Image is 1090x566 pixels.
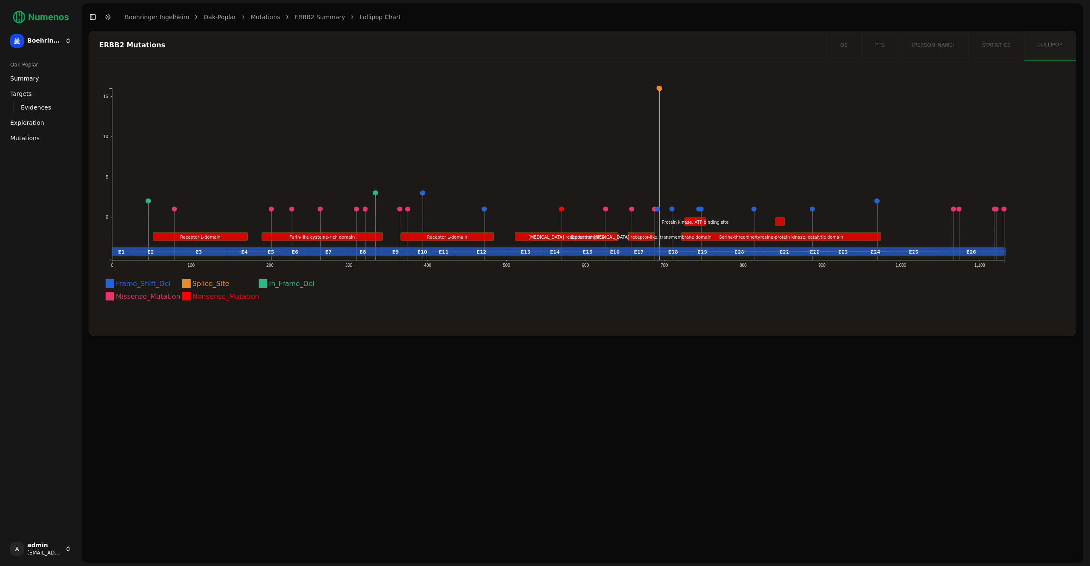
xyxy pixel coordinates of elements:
[503,263,511,268] text: 500
[7,131,75,145] a: Mutations
[418,249,427,255] text: E10
[896,263,907,268] text: 1,000
[839,249,849,255] text: E23
[10,542,24,556] span: A
[610,249,620,255] text: E16
[345,263,353,268] text: 300
[27,549,61,556] span: [EMAIL_ADDRESS]
[116,292,181,301] text: Missense_Mutation
[292,249,298,255] text: E6
[27,37,61,45] span: Boehringer Ingelheim
[7,87,75,101] a: Targets
[251,13,280,21] a: Mutations
[668,249,678,255] text: E18
[360,249,366,255] text: E8
[103,134,109,139] text: 10
[529,235,605,240] text: [MEDICAL_DATA] receptor domain 4
[295,13,345,21] a: ERBB2 Summary
[7,58,75,72] div: Oak-Poplar
[7,539,75,559] button: Aadmin[EMAIL_ADDRESS]
[427,235,468,240] text: Receptor L-domain
[103,94,109,99] text: 15
[582,263,589,268] text: 600
[27,542,61,549] span: admin
[267,263,274,268] text: 200
[269,280,315,288] text: In_Frame_Del
[740,263,747,268] text: 800
[125,13,401,21] nav: breadcrumb
[10,118,44,127] span: Exploration
[21,103,51,112] span: Evidences
[735,249,745,255] text: E20
[550,249,560,255] text: E14
[102,11,114,23] button: Toggle Dark Mode
[241,249,248,255] text: E4
[662,220,729,225] text: Protein kinase, ATP binding site
[810,249,820,255] text: E22
[720,235,844,240] text: Serine-threonine/tyrosine-protein kinase, catalytic domain
[180,235,220,240] text: Receptor L-domain
[118,249,125,255] text: E1
[116,280,171,288] text: Frame_Shift_Del
[698,249,708,255] text: E19
[393,249,399,255] text: E9
[99,42,814,49] div: ERBB2 Mutations
[967,249,977,255] text: E26
[975,263,986,268] text: 1,100
[268,249,274,255] text: E5
[106,215,108,219] text: 0
[17,101,65,113] a: Evidences
[360,13,401,21] a: Lollipop Chart
[7,7,75,27] img: Numenos
[106,175,108,179] text: 5
[147,249,154,255] text: E2
[87,11,99,23] button: Toggle Sidebar
[634,249,644,255] text: E17
[188,263,195,268] text: 100
[7,116,75,130] a: Exploration
[583,249,593,255] text: E15
[10,74,39,83] span: Summary
[325,249,332,255] text: E7
[425,263,432,268] text: 400
[195,249,202,255] text: E3
[439,249,449,255] text: E11
[10,134,40,142] span: Mutations
[7,72,75,85] a: Summary
[819,263,826,268] text: 900
[192,292,259,301] text: Nonsense_Mutation
[192,280,229,288] text: Splice_Site
[571,235,712,240] text: Epidermal [MEDICAL_DATA] receptor-like, transmembrane domain
[909,249,919,255] text: E25
[521,249,531,255] text: E13
[111,263,114,268] text: 0
[204,13,236,21] a: Oak-Poplar
[10,90,32,98] span: Targets
[125,13,189,21] a: Boehringer Ingelheim
[290,235,355,240] text: Furin-like cysteine-rich domain
[477,249,487,255] text: E12
[7,31,75,51] button: Boehringer Ingelheim
[871,249,881,255] text: E24
[780,249,790,255] text: E21
[661,263,668,268] text: 700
